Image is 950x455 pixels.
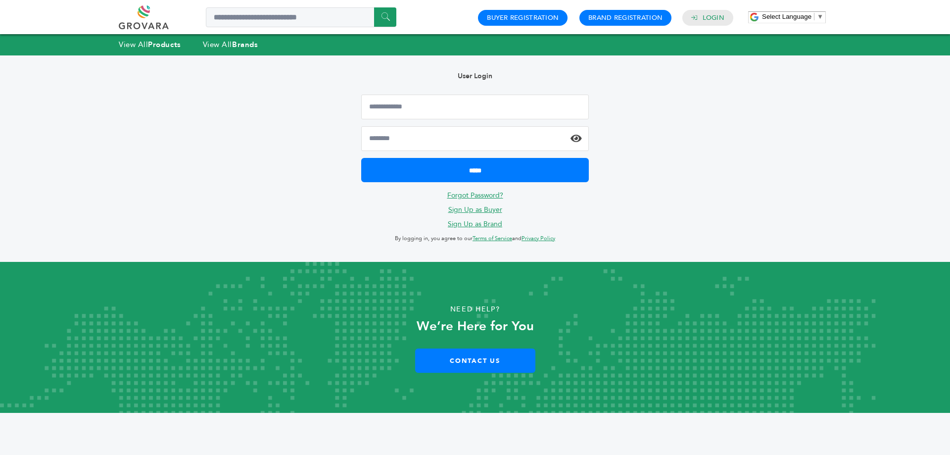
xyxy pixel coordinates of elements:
p: By logging in, you agree to our and [361,233,589,245]
p: Need Help? [47,302,902,317]
a: Buyer Registration [487,13,559,22]
a: Sign Up as Brand [448,219,502,229]
input: Email Address [361,95,589,119]
strong: We’re Here for You [417,317,534,335]
input: Password [361,126,589,151]
span: Select Language [762,13,811,20]
b: User Login [458,71,492,81]
a: Login [703,13,724,22]
strong: Products [148,40,181,50]
strong: Brands [232,40,258,50]
a: View AllBrands [203,40,258,50]
a: Privacy Policy [522,235,555,242]
span: ▼ [817,13,823,20]
a: Forgot Password? [447,191,503,200]
a: Brand Registration [588,13,663,22]
a: Sign Up as Buyer [448,205,502,214]
a: Contact Us [415,349,535,373]
a: Terms of Service [473,235,512,242]
a: View AllProducts [119,40,181,50]
a: Select Language​ [762,13,823,20]
input: Search a product or brand... [206,7,396,27]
